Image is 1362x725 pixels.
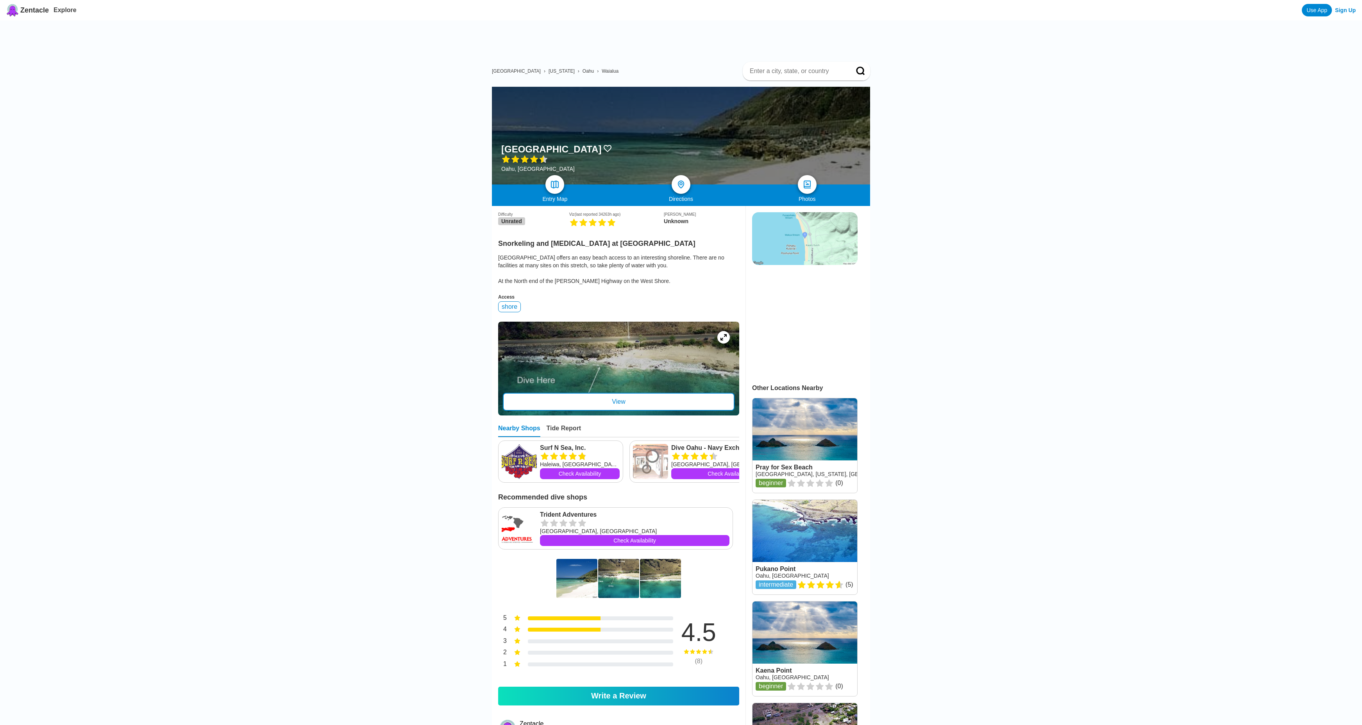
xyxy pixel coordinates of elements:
div: Unknown [664,218,739,224]
img: Zentacle logo [6,4,19,16]
img: You'll find an easy sandy beach entry next to the lava at the end of the beach. [556,559,597,598]
div: Difficulty [498,212,569,217]
a: [GEOGRAPHIC_DATA] [492,68,541,74]
img: map [550,180,559,189]
div: 1 [498,660,507,670]
div: Tide Report [547,425,581,437]
div: [PERSON_NAME] [664,212,739,217]
img: Dive Oahu - Navy Exchange [633,444,668,479]
div: [GEOGRAPHIC_DATA], [GEOGRAPHIC_DATA] [540,527,729,535]
a: Write a Review [498,687,739,705]
a: Trident Adventures [540,511,729,519]
div: ( 8 ) [669,658,728,665]
a: map [545,175,564,194]
span: › [578,68,579,74]
a: Explore [54,7,77,13]
div: Directions [618,196,744,202]
a: Oahu [583,68,594,74]
div: [GEOGRAPHIC_DATA], [GEOGRAPHIC_DATA], [US_STATE] [671,460,786,468]
div: Viz (last reported 34263h ago) [569,212,664,217]
span: Zentacle [20,6,49,14]
div: [GEOGRAPHIC_DATA] offers an easy beach access to an interesting shoreline. There are no facilitie... [498,254,739,285]
a: Check Availability [671,468,786,479]
img: Makua Beach [640,559,681,598]
a: directions [672,175,690,194]
a: photos [798,175,817,194]
a: Use App [1302,4,1332,16]
a: Sign Up [1335,7,1356,13]
a: Dive Oahu - Navy Exchange [671,444,786,452]
div: 4 [498,625,507,635]
a: Oahu, [GEOGRAPHIC_DATA] [756,573,829,579]
div: Other Locations Nearby [752,385,870,392]
a: entry mapView [498,322,739,415]
div: Access [498,294,739,300]
span: › [544,68,545,74]
a: Check Availability [540,535,729,546]
img: staticmap [752,212,858,265]
div: Oahu, [GEOGRAPHIC_DATA] [501,166,612,172]
a: Waialua [602,68,618,74]
a: Zentacle logoZentacle [6,4,49,16]
input: Enter a city, state, or country [749,67,845,75]
div: 2 [498,648,507,658]
img: photos [803,180,812,189]
h2: Snorkeling and [MEDICAL_DATA] at [GEOGRAPHIC_DATA] [498,235,739,248]
a: Surf N Sea, Inc. [540,444,620,452]
h2: Recommended dive shops [498,489,739,501]
div: View [503,393,735,411]
span: Unrated [498,217,525,225]
img: You can stay close to shore, or venture out and explore the lava flow. [598,559,639,598]
div: Entry Map [492,196,618,202]
div: 5 [498,614,507,624]
h1: [GEOGRAPHIC_DATA] [501,144,601,155]
img: Trident Adventures [502,511,537,546]
a: Oahu, [GEOGRAPHIC_DATA] [756,674,829,680]
a: Check Availability [540,468,620,479]
div: Photos [744,196,870,202]
a: [US_STATE] [549,68,575,74]
div: Nearby Shops [498,425,540,437]
div: Haleiwa, [GEOGRAPHIC_DATA], [US_STATE] [540,460,620,468]
div: 3 [498,637,507,647]
img: Surf N Sea, Inc. [502,444,537,479]
div: 4.5 [669,620,728,645]
img: directions [676,180,686,189]
div: shore [498,301,521,312]
span: › [597,68,599,74]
